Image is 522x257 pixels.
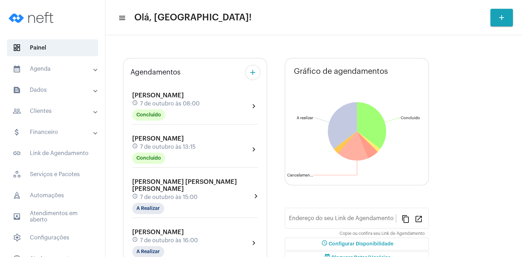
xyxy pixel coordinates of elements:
mat-icon: schedule [132,100,138,108]
mat-icon: sidenav icon [13,86,21,94]
mat-icon: sidenav icon [118,14,125,22]
mat-icon: chevron_right [250,102,258,110]
mat-icon: schedule [320,240,329,248]
mat-chip: Concluído [132,109,165,121]
span: [PERSON_NAME] [132,229,184,235]
span: Agendamentos [130,69,181,76]
mat-icon: sidenav icon [13,149,21,158]
mat-icon: open_in_new [414,214,423,223]
span: Automações [7,187,98,204]
mat-panel-title: Dados [13,86,94,94]
span: Gráfico de agendamentos [294,67,388,76]
mat-expansion-panel-header: sidenav iconClientes [4,103,105,120]
mat-icon: schedule [132,193,138,201]
span: 7 de outubro às 08:00 [140,101,200,107]
text: A realizar [297,116,313,120]
span: Serviços e Pacotes [7,166,98,183]
span: sidenav icon [13,233,21,242]
button: Configurar Disponibilidade [285,238,429,250]
span: Painel [7,39,98,56]
mat-icon: schedule [132,143,138,151]
mat-icon: schedule [132,237,138,244]
input: Link [289,217,396,223]
mat-panel-title: Agenda [13,65,94,73]
text: Concluído [401,116,420,120]
mat-icon: chevron_right [252,192,258,200]
mat-expansion-panel-header: sidenav iconFinanceiro [4,124,105,141]
mat-expansion-panel-header: sidenav iconDados [4,82,105,98]
span: sidenav icon [13,170,21,179]
text: Cancelamen... [287,173,313,177]
span: Configurações [7,229,98,246]
img: logo-neft-novo-2.png [6,4,58,32]
span: [PERSON_NAME] [132,135,184,142]
mat-icon: add [497,13,506,22]
mat-panel-title: Clientes [13,107,94,115]
mat-panel-title: Financeiro [13,128,94,136]
span: [PERSON_NAME] [132,92,184,98]
span: 7 de outubro às 13:15 [140,144,195,150]
mat-icon: sidenav icon [13,212,21,221]
mat-expansion-panel-header: sidenav iconAgenda [4,60,105,77]
span: Atendimentos em aberto [7,208,98,225]
mat-icon: sidenav icon [13,128,21,136]
span: Configurar Disponibilidade [320,242,393,246]
span: sidenav icon [13,191,21,200]
mat-chip: Concluído [132,153,165,164]
mat-chip: A Realizar [132,203,164,214]
span: 7 de outubro às 15:00 [140,194,198,200]
span: Olá, [GEOGRAPHIC_DATA]! [134,12,252,23]
mat-icon: chevron_right [250,145,258,154]
span: [PERSON_NAME] [PERSON_NAME] [PERSON_NAME] [132,179,237,192]
span: Link de Agendamento [7,145,98,162]
mat-icon: content_copy [401,214,410,223]
span: sidenav icon [13,44,21,52]
mat-icon: sidenav icon [13,107,21,115]
mat-icon: sidenav icon [13,65,21,73]
mat-hint: Copie ou confira seu Link de Agendamento [340,231,425,236]
mat-icon: add [249,68,257,77]
span: 7 de outubro às 16:00 [140,237,198,244]
mat-icon: chevron_right [250,239,258,247]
